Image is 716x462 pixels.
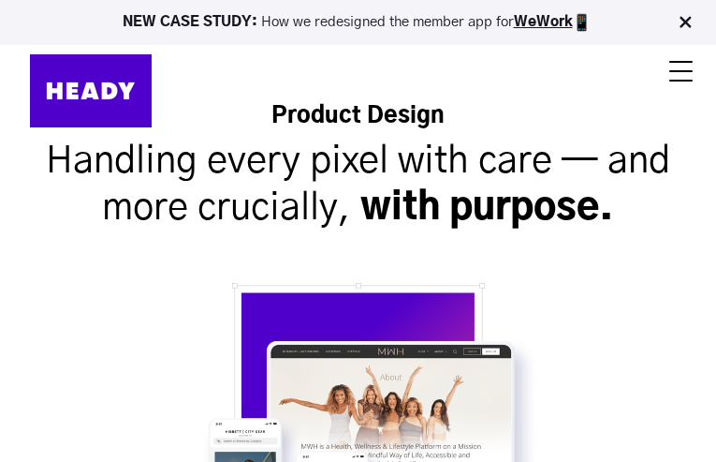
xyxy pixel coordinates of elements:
img: app emoji [573,13,592,32]
img: Heady_Logo_Web-01 (1) [30,54,152,127]
p: How we redesigned the member app for [37,13,679,32]
a: WeWork [514,15,573,29]
img: Close Bar [676,13,694,32]
h1: with purpose. [30,138,686,231]
strong: NEW CASE STUDY: [123,15,261,29]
